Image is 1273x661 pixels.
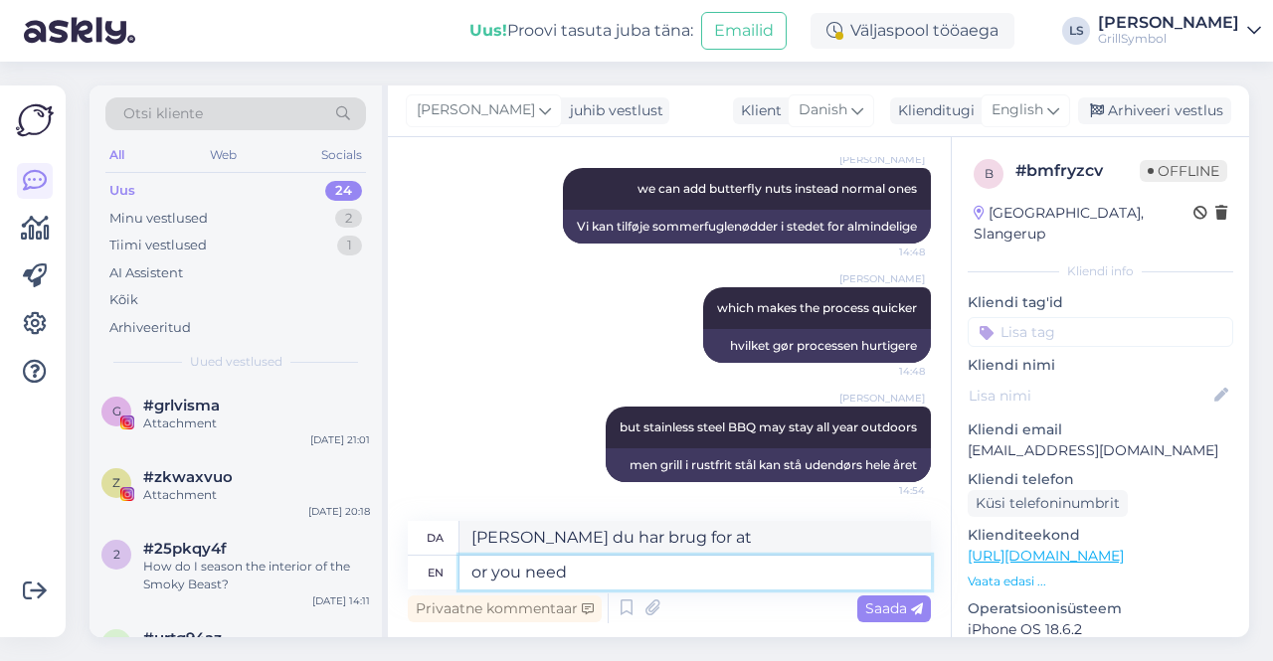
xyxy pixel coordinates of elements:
a: [PERSON_NAME]GrillSymbol [1098,15,1261,47]
span: 14:54 [850,483,925,498]
textarea: [PERSON_NAME] du har brug for at [459,521,931,555]
span: g [112,404,121,418]
span: 14:48 [850,364,925,379]
div: Uus [109,181,135,201]
div: 1 [337,236,362,255]
div: Tiimi vestlused [109,236,207,255]
div: Proovi tasuta juba täna: [469,19,693,43]
span: z [112,475,120,490]
img: Askly Logo [16,101,54,139]
span: Offline [1140,160,1227,182]
div: [DATE] 20:18 [308,504,370,519]
span: English [992,99,1043,121]
span: Otsi kliente [123,103,203,124]
p: Kliendi telefon [968,469,1233,490]
div: Klient [733,100,782,121]
span: which makes the process quicker [717,300,917,315]
div: Socials [317,142,366,168]
div: Web [206,142,241,168]
span: Saada [865,599,923,617]
div: Privaatne kommentaar [408,595,602,622]
div: juhib vestlust [562,100,663,121]
p: Klienditeekond [968,525,1233,546]
div: Kliendi info [968,262,1233,280]
span: [PERSON_NAME] [839,391,925,406]
p: iPhone OS 18.6.2 [968,619,1233,640]
div: Klienditugi [890,100,975,121]
div: en [428,556,444,589]
div: Kõik [109,290,138,310]
div: da [427,521,444,555]
div: Arhiveeritud [109,318,191,338]
input: Lisa nimi [969,385,1210,407]
span: Uued vestlused [190,353,282,371]
div: How do I season the interior of the Smoky Beast? [143,558,370,593]
div: Attachment [143,486,370,504]
div: [PERSON_NAME] [1098,15,1239,31]
span: #25pkqy4f [143,540,227,558]
div: Arhiveeri vestlus [1078,97,1231,124]
p: [EMAIL_ADDRESS][DOMAIN_NAME] [968,440,1233,461]
div: LS [1062,17,1090,45]
p: Kliendi email [968,419,1233,440]
textarea: or you need [459,556,931,589]
div: Minu vestlused [109,209,208,229]
p: Kliendi nimi [968,355,1233,376]
div: Väljaspool tööaega [811,13,1014,49]
span: [PERSON_NAME] [417,99,535,121]
span: #grlvisma [143,397,220,414]
span: b [985,166,994,181]
div: men grill i rustfrit stål kan stå udendørs hele året [606,448,931,482]
button: Emailid [701,12,787,50]
div: All [105,142,128,168]
div: hvilket gør processen hurtigere [703,329,931,363]
p: Operatsioonisüsteem [968,598,1233,619]
div: AI Assistent [109,263,183,283]
span: [PERSON_NAME] [839,271,925,286]
div: [DATE] 21:01 [310,432,370,447]
span: 2 [113,547,120,562]
div: [GEOGRAPHIC_DATA], Slangerup [974,203,1193,245]
div: 24 [325,181,362,201]
input: Lisa tag [968,317,1233,347]
a: [URL][DOMAIN_NAME] [968,547,1124,565]
div: Vi kan tilføje sommerfuglenødder i stedet for almindelige [563,210,931,244]
div: Küsi telefoninumbrit [968,490,1128,517]
span: #zkwaxvuo [143,468,233,486]
span: [PERSON_NAME] [839,152,925,167]
span: but stainless steel BBQ may stay all year outdoors [620,419,917,434]
div: [DATE] 14:11 [312,593,370,608]
div: 2 [335,209,362,229]
div: # bmfryzcv [1015,159,1140,183]
span: Danish [799,99,847,121]
span: u [111,636,121,651]
p: Kliendi tag'id [968,292,1233,313]
span: 14:48 [850,245,925,259]
span: we can add butterfly nuts instead normal ones [637,181,917,196]
div: GrillSymbol [1098,31,1239,47]
span: #urtg94az [143,629,222,647]
b: Uus! [469,21,507,40]
p: Vaata edasi ... [968,573,1233,590]
div: Attachment [143,414,370,432]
